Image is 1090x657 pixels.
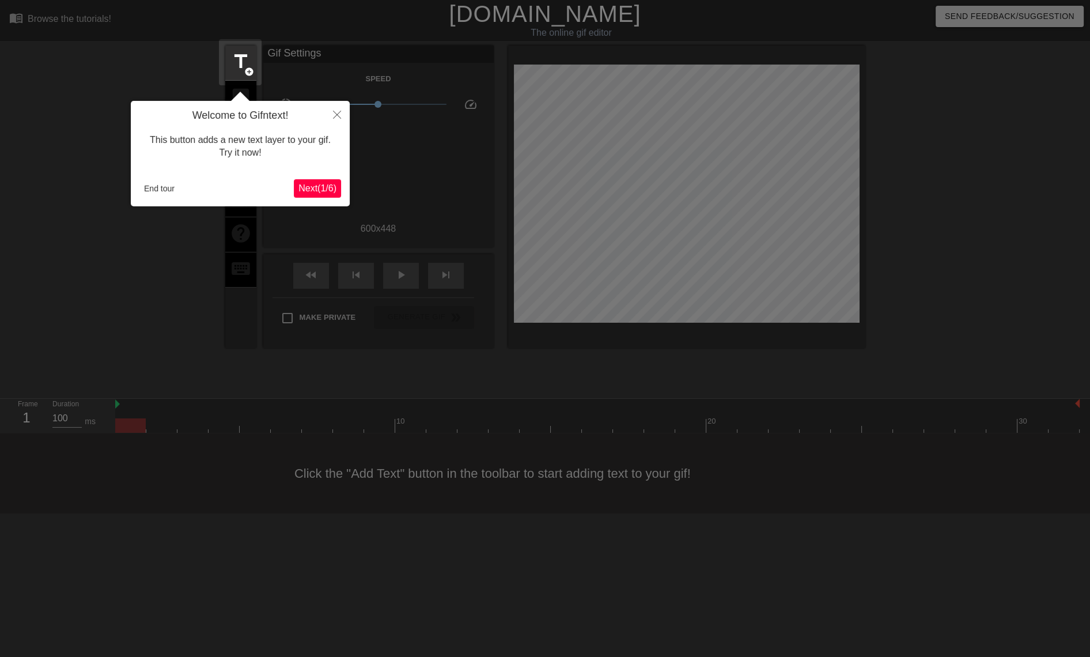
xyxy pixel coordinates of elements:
[139,180,179,197] button: End tour
[298,183,336,193] span: Next ( 1 / 6 )
[324,101,350,127] button: Close
[139,122,341,171] div: This button adds a new text layer to your gif. Try it now!
[139,109,341,122] h4: Welcome to Gifntext!
[294,179,341,198] button: Next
